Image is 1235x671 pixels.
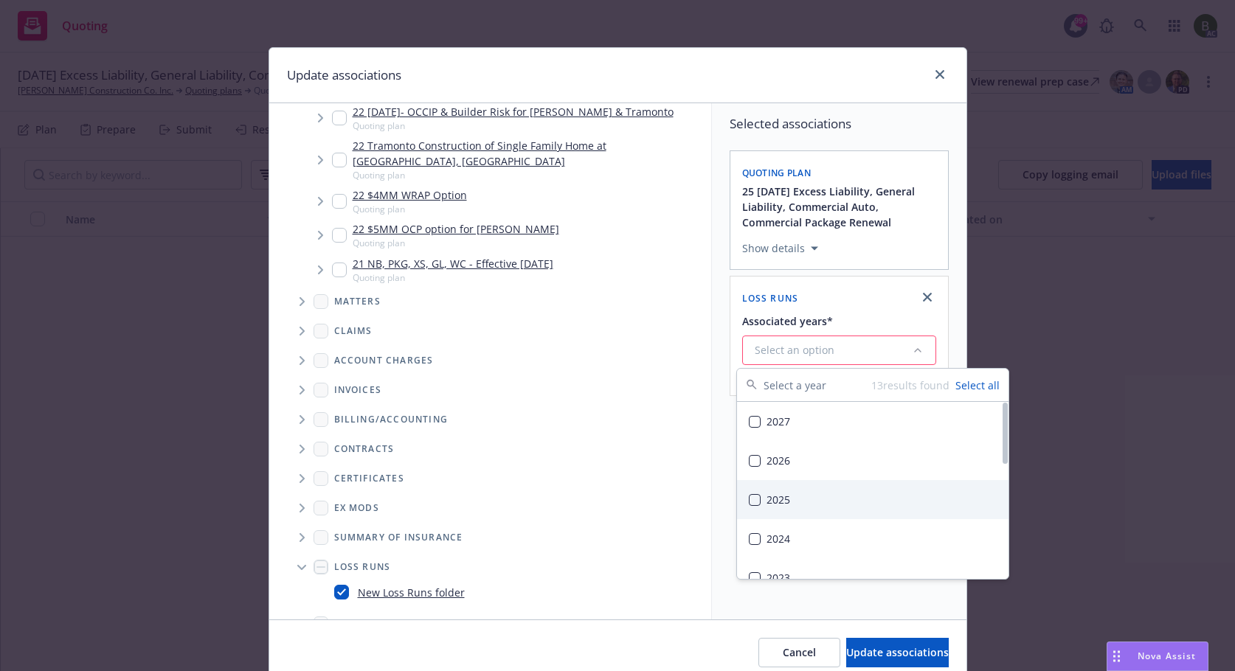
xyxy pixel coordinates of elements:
[730,115,949,133] span: Selected associations
[783,645,816,659] span: Cancel
[742,314,833,328] span: Associated years*
[737,402,1009,441] div: 2027
[758,638,840,667] button: Cancel
[334,533,463,542] span: Summary of insurance
[353,237,559,249] span: Quoting plan
[755,343,912,358] div: Select an option
[931,66,949,83] a: close
[353,271,553,284] span: Quoting plan
[353,221,559,237] a: 22 $5MM OCP option for [PERSON_NAME]
[353,104,674,119] a: 22 [DATE]- OCCIP & Builder Risk for [PERSON_NAME] & Tramonto
[334,563,391,571] span: Loss Runs
[287,66,401,85] h1: Update associations
[1138,650,1196,662] span: Nova Assist
[334,504,379,512] span: Ex Mods
[358,585,465,600] a: New Loss Runs folder
[269,405,711,639] div: Folder Tree Example
[955,378,1000,393] button: Select all
[353,187,467,203] a: 22 $4MM WRAP Option
[334,356,434,365] span: Account charges
[871,378,949,393] p: 13 results found
[334,415,449,424] span: Billing/Accounting
[742,184,939,230] button: 25 [DATE] Excess Liability, General Liability, Commercial Auto, Commercial Package Renewal
[846,645,949,659] span: Update associations
[737,558,1009,597] div: 2023
[737,402,1009,579] div: Suggestions
[334,386,382,394] span: Invoices
[1107,642,1208,671] button: Nova Assist
[736,240,824,257] button: Show details
[353,203,467,215] span: Quoting plan
[353,138,705,169] a: 22 Tramonto Construction of Single Family Home at [GEOGRAPHIC_DATA], [GEOGRAPHIC_DATA]
[334,297,381,306] span: Matters
[737,441,1009,480] div: 2026
[353,169,705,181] span: Quoting plan
[334,327,373,335] span: Claims
[334,474,404,483] span: Certificates
[846,638,949,667] button: Update associations
[919,288,936,306] a: close
[737,519,1009,558] div: 2024
[334,445,395,453] span: Contracts
[1107,642,1126,670] div: Drag to move
[742,167,812,179] span: Quoting plan
[764,369,871,401] input: Select a year
[353,256,553,271] a: 21 NB, PKG, XS, GL, WC - Effective [DATE]
[742,292,799,305] span: Loss Runs
[353,119,674,132] span: Quoting plan
[737,480,1009,519] div: 2025
[334,619,361,628] span: BORs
